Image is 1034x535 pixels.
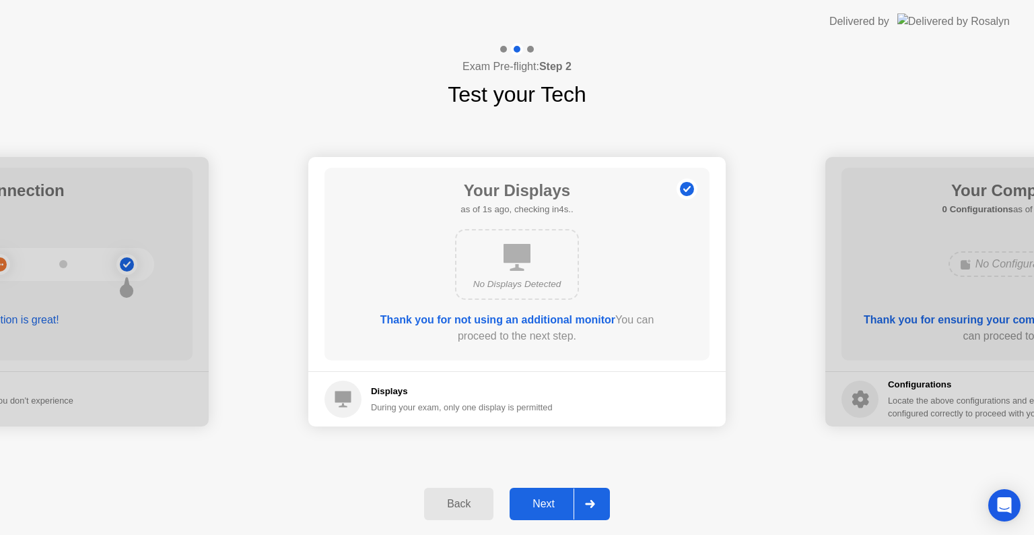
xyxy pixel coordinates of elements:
h5: as of 1s ago, checking in4s.. [460,203,573,216]
div: Next [514,498,574,510]
div: No Displays Detected [467,278,567,291]
h5: Displays [371,385,553,398]
div: Back [428,498,489,510]
h1: Test your Tech [448,78,586,111]
div: You can proceed to the next step. [363,312,671,344]
img: Delivered by Rosalyn [897,13,1010,29]
button: Back [424,488,493,520]
b: Thank you for not using an additional monitor [380,314,615,325]
div: Open Intercom Messenger [988,489,1021,522]
div: During your exam, only one display is permitted [371,401,553,414]
button: Next [510,488,610,520]
h4: Exam Pre-flight: [462,59,572,75]
div: Delivered by [829,13,889,30]
b: Step 2 [539,61,572,72]
h1: Your Displays [460,179,573,203]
